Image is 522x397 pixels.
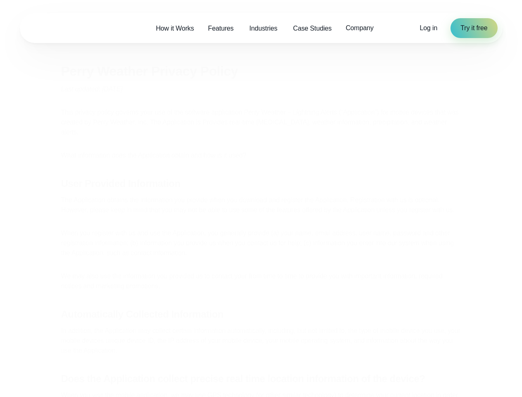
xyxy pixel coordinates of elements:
span: How it Works [156,24,194,33]
a: Case Studies [286,20,338,37]
span: Industries [249,24,277,33]
a: Log in [420,23,438,33]
span: Case Studies [293,24,331,33]
span: Features [208,24,234,33]
span: Company [346,23,373,33]
a: How it Works [149,20,201,37]
span: Try it free [460,23,487,33]
a: Try it free [450,18,497,38]
span: Log in [420,24,438,31]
